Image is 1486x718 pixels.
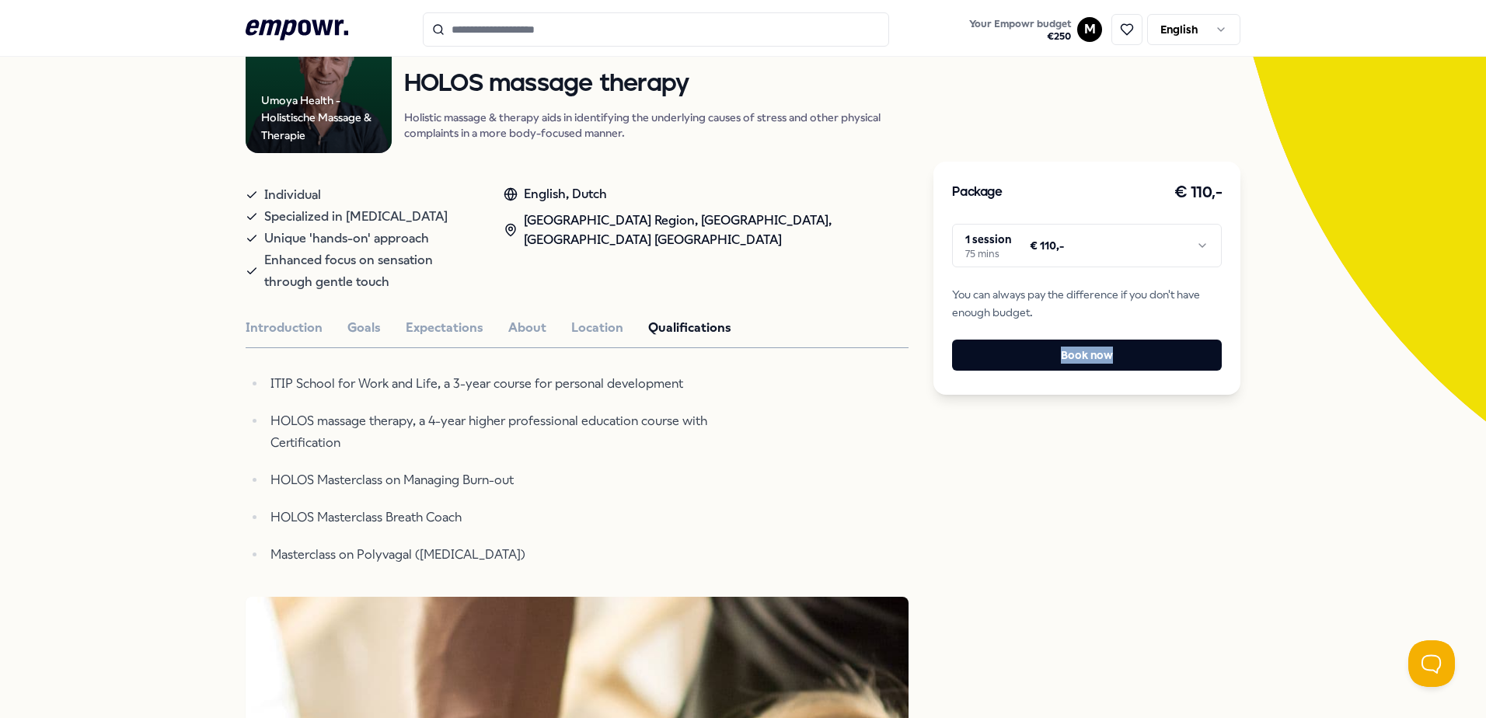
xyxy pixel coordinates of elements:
div: [GEOGRAPHIC_DATA] Region, [GEOGRAPHIC_DATA], [GEOGRAPHIC_DATA] [GEOGRAPHIC_DATA] [504,211,909,250]
button: Your Empowr budget€250 [966,15,1074,46]
span: Enhanced focus on sensation through gentle touch [264,249,473,293]
span: Unique 'hands-on' approach [264,228,429,249]
button: Introduction [246,318,323,338]
div: Umoya Health - Holistische Massage & Therapie [261,92,392,144]
iframe: Help Scout Beacon - Open [1408,640,1455,687]
h3: Package [952,183,1002,203]
p: ITIP School for Work and Life, a 3-year course for personal development [270,373,751,395]
span: You can always pay the difference if you don't have enough budget. [952,286,1222,321]
h3: € 110,- [1174,180,1223,205]
span: € 250 [969,30,1071,43]
input: Search for products, categories or subcategories [423,12,889,47]
span: Your Empowr budget [969,18,1071,30]
span: Specialized in [MEDICAL_DATA] [264,206,448,228]
p: HOLOS massage therapy, a 4-year higher professional education course with Certification [270,410,751,454]
p: Holistic massage & therapy aids in identifying the underlying causes of stress and other physical... [404,110,909,141]
button: Qualifications [648,318,731,338]
button: Expectations [406,318,483,338]
p: HOLOS Masterclass Breath Coach [270,507,751,528]
h1: HOLOS massage therapy [404,71,909,98]
div: English, Dutch [504,184,909,204]
img: Product Image [246,8,392,154]
p: Masterclass on Polyvagal ([MEDICAL_DATA]) [270,544,751,566]
button: Goals [347,318,381,338]
button: Location [571,318,623,338]
p: HOLOS Masterclass on Managing Burn-out [270,469,751,491]
button: M [1077,17,1102,42]
span: Individual [264,184,321,206]
button: About [508,318,546,338]
a: Your Empowr budget€250 [963,13,1077,46]
button: Book now [952,340,1222,371]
